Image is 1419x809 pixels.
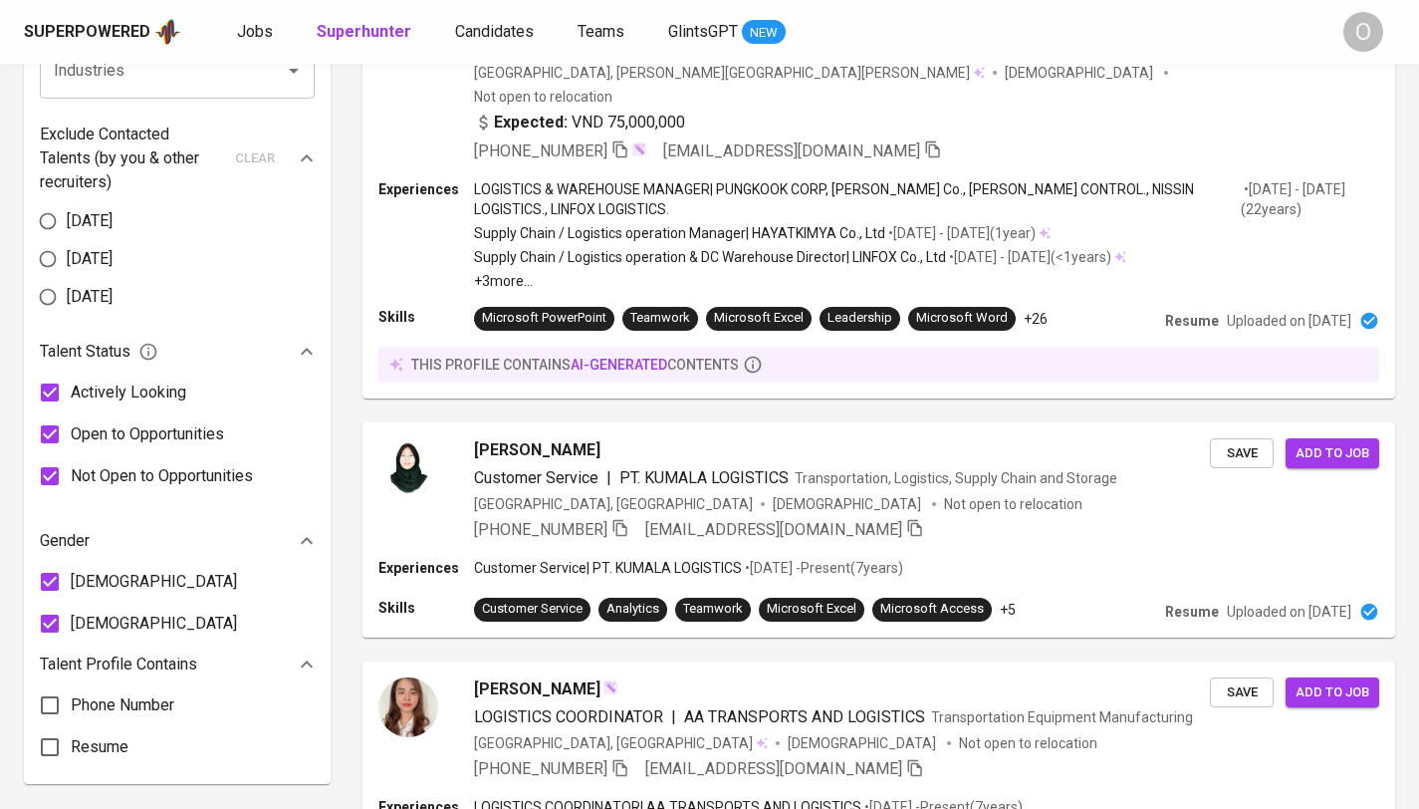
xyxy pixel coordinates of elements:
span: Not Open to Opportunities [71,464,253,488]
a: GlintsGPT NEW [668,20,786,45]
div: Talent Status [40,332,315,372]
button: Open [280,57,308,85]
a: Teams [578,20,628,45]
div: Gender [40,521,315,561]
button: Save [1210,438,1274,469]
span: [PHONE_NUMBER] [474,520,607,539]
span: [DATE] [67,209,113,233]
img: app logo [154,17,181,47]
a: [PERSON_NAME]Customer Service|PT. KUMALA LOGISTICSTransportation, Logistics, Supply Chain and Sto... [362,422,1395,638]
span: [PERSON_NAME] [474,438,600,462]
span: [DEMOGRAPHIC_DATA] [788,733,939,753]
span: [PHONE_NUMBER] [474,141,607,160]
b: Expected: [494,111,568,135]
span: [DATE] [67,285,113,309]
span: AA TRANSPORTS AND LOGISTICS [684,707,925,726]
span: [DEMOGRAPHIC_DATA] [71,570,237,594]
div: Customer Service [482,600,583,619]
p: Customer Service | PT. KUMALA LOGISTICS [474,558,742,578]
b: Superhunter [317,22,411,41]
div: O [1343,12,1383,52]
span: Phone Number [71,693,174,717]
p: • [DATE] - [DATE] ( 22 years ) [1241,179,1379,219]
img: a2083598f22d7dff739c9c74ef21c43d.jpg [378,438,438,498]
a: Superhunter [317,20,415,45]
p: Experiences [378,558,474,578]
span: [EMAIL_ADDRESS][DOMAIN_NAME] [663,141,920,160]
p: LOGISTICS & WAREHOUSE MANAGER | PUNGKOOK CORP, [PERSON_NAME] Co., [PERSON_NAME] CONTROL., NISSIN ... [474,179,1241,219]
a: Superpoweredapp logo [24,17,181,47]
p: Skills [378,307,474,327]
span: PT. KUMALA LOGISTICS [619,468,789,487]
div: [GEOGRAPHIC_DATA], [GEOGRAPHIC_DATA] [474,733,768,753]
p: Not open to relocation [959,733,1097,753]
span: [EMAIL_ADDRESS][DOMAIN_NAME] [645,520,902,539]
span: [DEMOGRAPHIC_DATA] [71,612,237,636]
p: Talent Profile Contains [40,653,197,676]
span: Jobs [237,22,273,41]
p: Exclude Contacted Talents (by you & other recruiters) [40,123,223,194]
span: Transportation, Logistics, Supply Chain and Storage [795,470,1117,486]
span: Add to job [1296,442,1369,465]
p: Resume [1165,602,1219,622]
div: Microsoft Excel [767,600,856,619]
span: NEW [742,23,786,43]
button: Save [1210,677,1274,708]
span: Save [1220,442,1264,465]
span: GlintsGPT [668,22,738,41]
span: | [606,466,611,490]
p: Gender [40,529,90,553]
div: Microsoft Word [916,309,1008,328]
p: Uploaded on [DATE] [1227,311,1351,331]
span: AI-generated [571,357,667,373]
span: Teams [578,22,624,41]
a: Candidates [455,20,538,45]
div: Microsoft PowerPoint [482,309,606,328]
span: [DEMOGRAPHIC_DATA] [1005,63,1156,83]
span: Transportation Equipment Manufacturing [931,709,1193,725]
p: Supply Chain / Logistics operation Manager | HAYATKIMYA Co., Ltd [474,223,885,243]
span: [EMAIL_ADDRESS][DOMAIN_NAME] [645,759,902,778]
p: +26 [1024,309,1048,329]
div: Exclude Contacted Talents (by you & other recruiters)clear [40,123,315,194]
span: Customer Service [474,468,598,487]
button: Add to job [1286,438,1379,469]
div: Leadership [828,309,892,328]
p: • [DATE] - [DATE] ( <1 years ) [946,247,1111,267]
img: magic_wand.svg [602,679,618,695]
div: [GEOGRAPHIC_DATA], [GEOGRAPHIC_DATA] [474,494,753,514]
span: [PHONE_NUMBER] [474,759,607,778]
div: Microsoft Access [880,600,984,619]
div: Teamwork [683,600,743,619]
span: [PERSON_NAME] [474,677,600,701]
p: +5 [1000,600,1016,620]
span: | [671,705,676,729]
span: [DEMOGRAPHIC_DATA] [773,494,924,514]
button: Add to job [1286,677,1379,708]
span: LOGISTICS COORDINATOR [474,707,663,726]
p: Supply Chain / Logistics operation & DC Warehouse Director | LINFOX Co., Ltd [474,247,946,267]
p: • [DATE] - Present ( 7 years ) [742,558,903,578]
p: Not open to relocation [944,494,1082,514]
span: Open to Opportunities [71,422,224,446]
a: Jobs [237,20,277,45]
div: Talent Profile Contains [40,645,315,684]
div: Teamwork [630,309,690,328]
img: ac5e42ab3dd4ac485f1c573a77588f91.jpeg [378,677,438,737]
div: [GEOGRAPHIC_DATA], [PERSON_NAME][GEOGRAPHIC_DATA][PERSON_NAME] [474,63,985,83]
p: Uploaded on [DATE] [1227,602,1351,622]
span: [DATE] [67,247,113,271]
img: magic_wand.svg [631,141,647,157]
span: Candidates [455,22,534,41]
p: Skills [378,598,474,618]
p: this profile contains contents [411,355,739,375]
div: Analytics [606,600,659,619]
p: Resume [1165,311,1219,331]
p: Not open to relocation [474,87,612,107]
span: Talent Status [40,340,158,364]
span: Save [1220,681,1264,704]
div: Microsoft Excel [714,309,804,328]
span: Actively Looking [71,381,186,404]
div: Superpowered [24,21,150,44]
p: +3 more ... [474,271,1379,291]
